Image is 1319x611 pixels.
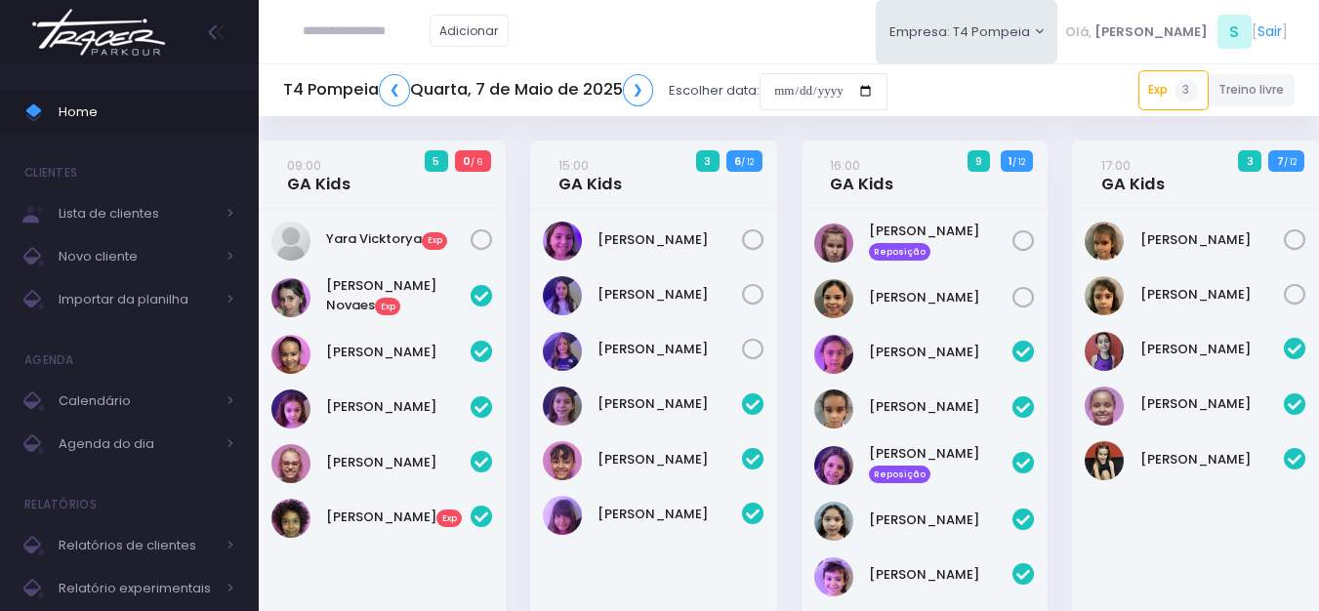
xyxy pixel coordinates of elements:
[1065,22,1092,42] span: Olá,
[830,156,860,175] small: 16:00
[271,499,310,538] img: Priscila Vanzolini
[734,153,741,169] strong: 6
[741,156,754,168] small: / 12
[1085,222,1124,261] img: Isabel barbieri giraldi
[59,576,215,601] span: Relatório experimentais
[271,222,310,261] img: Yara vicktorya alberga
[1238,150,1261,172] span: 3
[1140,450,1285,469] a: [PERSON_NAME]
[814,279,853,318] img: Luisa Esperança Neves
[869,466,931,483] span: Reposição
[1009,153,1012,169] strong: 1
[968,150,991,172] span: 9
[1094,22,1208,42] span: [PERSON_NAME]
[1277,153,1284,169] strong: 7
[869,510,1013,530] a: [PERSON_NAME]
[430,15,510,47] a: Adicionar
[869,222,1013,261] a: [PERSON_NAME] Reposição
[814,446,853,485] img: Laura Novaes Abud
[59,201,215,226] span: Lista de clientes
[59,100,234,125] span: Home
[1140,340,1285,359] a: [PERSON_NAME]
[422,232,447,250] span: Exp
[283,68,887,113] div: Escolher data:
[1057,10,1295,54] div: [ ]
[558,155,622,194] a: 15:00GA Kids
[271,335,310,374] img: Júlia Barbosa
[598,230,742,250] a: [PERSON_NAME]
[1138,70,1209,109] a: Exp3
[869,288,1013,307] a: [PERSON_NAME]
[1101,155,1165,194] a: 17:00GA Kids
[59,244,215,269] span: Novo cliente
[271,278,310,317] img: Elis tinucci novaes
[326,397,471,417] a: [PERSON_NAME]
[814,389,853,428] img: Helena Piccirillo de Almeida
[598,505,742,524] a: [PERSON_NAME]
[287,155,350,194] a: 09:00GA Kids
[543,441,582,480] img: Júlia Caze Rodrigues
[1209,74,1296,106] a: Treino livre
[1284,156,1297,168] small: / 12
[1217,15,1252,49] span: S
[24,485,97,524] h4: Relatórios
[1085,387,1124,426] img: Maria Eduarda Nogueira Missao
[375,298,400,315] span: Exp
[59,287,215,312] span: Importar da planilha
[1101,156,1131,175] small: 17:00
[543,222,582,261] img: Heloisa Nivolone
[814,502,853,541] img: Luisa Yen Muller
[326,453,471,472] a: [PERSON_NAME]
[869,243,931,261] span: Reposição
[543,387,582,426] img: Antonella Zappa Marques
[326,276,471,315] a: [PERSON_NAME] NovaesExp
[1257,21,1282,42] a: Sair
[814,224,853,263] img: Antonia Landmann
[436,509,462,527] span: Exp
[814,557,853,596] img: Nina Loureiro Andrusyszyn
[869,343,1013,362] a: [PERSON_NAME]
[1140,394,1285,414] a: [PERSON_NAME]
[326,229,471,249] a: Yara VicktoryaExp
[558,156,589,175] small: 15:00
[326,508,471,527] a: [PERSON_NAME]Exp
[696,150,720,172] span: 3
[543,332,582,371] img: Rosa Widman
[1085,276,1124,315] img: Manuela Barbieri Giraldi
[1140,230,1285,250] a: [PERSON_NAME]
[326,343,471,362] a: [PERSON_NAME]
[471,156,482,168] small: / 6
[425,150,448,172] span: 5
[59,388,215,414] span: Calendário
[1085,332,1124,371] img: Manuela Mattosinho Sfeir
[1012,156,1025,168] small: / 12
[623,74,654,106] a: ❯
[1085,441,1124,480] img: Sofia Barbosa Gambi Rigolin Maria
[1175,79,1198,102] span: 3
[598,340,742,359] a: [PERSON_NAME]
[24,341,74,380] h4: Agenda
[598,394,742,414] a: [PERSON_NAME]
[59,431,215,457] span: Agenda do dia
[869,565,1013,585] a: [PERSON_NAME]
[598,450,742,469] a: [PERSON_NAME]
[543,276,582,315] img: Lia Widman
[271,444,310,483] img: Paola baldin Barreto Armentano
[598,285,742,305] a: [PERSON_NAME]
[283,74,653,106] h5: T4 Pompeia Quarta, 7 de Maio de 2025
[869,444,1013,483] a: [PERSON_NAME] Reposição
[379,74,410,106] a: ❮
[59,533,215,558] span: Relatórios de clientes
[814,335,853,374] img: Gabrielly Rosa Teixeira
[287,156,321,175] small: 09:00
[463,153,471,169] strong: 0
[271,389,310,428] img: Luisa Tomchinsky Montezano
[543,496,582,535] img: Marina Akemi
[830,155,893,194] a: 16:00GA Kids
[1140,285,1285,305] a: [PERSON_NAME]
[24,153,77,192] h4: Clientes
[869,397,1013,417] a: [PERSON_NAME]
